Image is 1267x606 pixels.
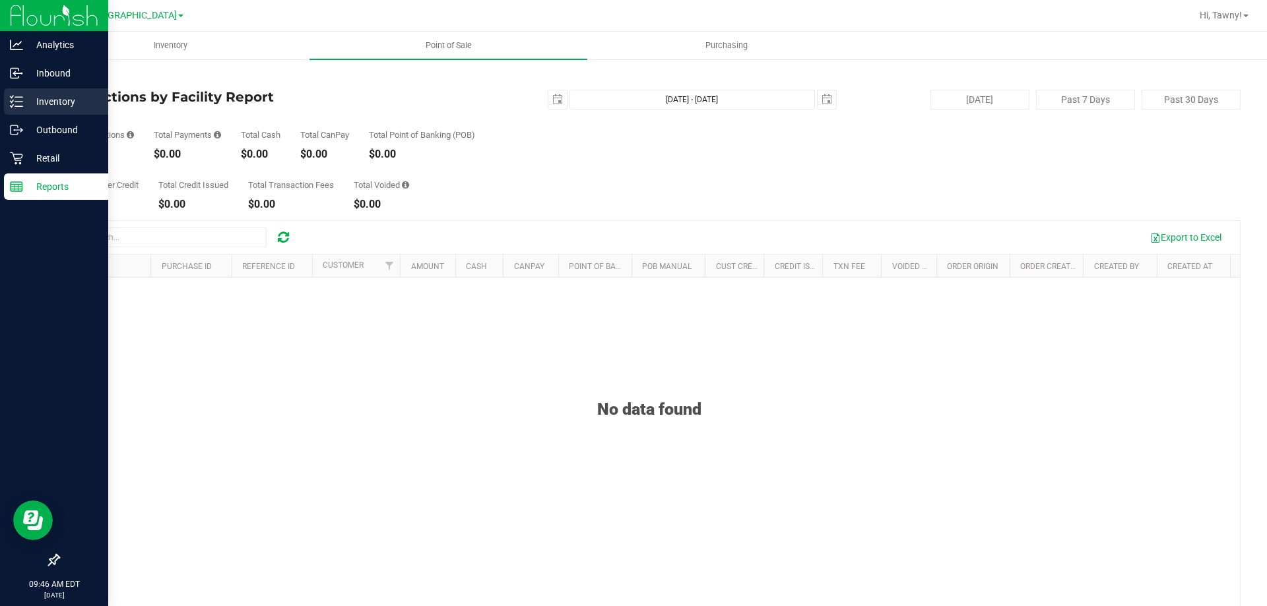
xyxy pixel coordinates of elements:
div: $0.00 [369,149,475,160]
p: 09:46 AM EDT [6,578,102,590]
button: Past 7 Days [1036,90,1135,109]
a: Inventory [32,32,309,59]
a: Point of Banking (POB) [569,262,663,271]
p: Analytics [23,37,102,53]
a: Txn Fee [833,262,865,271]
span: [GEOGRAPHIC_DATA] [86,10,177,21]
div: Total Credit Issued [158,181,228,189]
inline-svg: Retail [10,152,23,165]
span: select [818,90,836,109]
a: Order Created By [1020,262,1091,271]
a: Customer [323,260,364,270]
a: Created By [1094,262,1139,271]
inline-svg: Outbound [10,123,23,136]
div: Total CanPay [300,131,349,139]
span: Purchasing [688,40,765,51]
a: Voided Payment [892,262,958,271]
span: Point of Sale [408,40,490,51]
p: Outbound [23,122,102,138]
a: Filter [378,255,400,277]
div: $0.00 [248,199,334,210]
a: Purchase ID [162,262,212,271]
button: Export to Excel [1142,226,1230,249]
a: Purchasing [587,32,865,59]
a: CanPay [514,262,544,271]
h4: Transactions by Facility Report [58,90,452,104]
span: Hi, Tawny! [1200,10,1242,20]
a: Reference ID [242,262,295,271]
i: Sum of all voided payment transaction amounts, excluding tips and transaction fees. [402,181,409,189]
a: POB Manual [642,262,692,271]
div: $0.00 [300,149,349,160]
inline-svg: Inventory [10,95,23,108]
a: Cust Credit [716,262,764,271]
i: Count of all successful payment transactions, possibly including voids, refunds, and cash-back fr... [127,131,134,139]
span: Inventory [136,40,205,51]
a: Point of Sale [309,32,587,59]
inline-svg: Analytics [10,38,23,51]
button: [DATE] [930,90,1029,109]
div: Total Cash [241,131,280,139]
p: [DATE] [6,590,102,600]
p: Reports [23,179,102,195]
p: Inbound [23,65,102,81]
div: $0.00 [241,149,280,160]
inline-svg: Reports [10,180,23,193]
input: Search... [69,227,267,247]
a: Created At [1167,262,1212,271]
div: $0.00 [154,149,221,160]
i: Sum of all successful, non-voided payment transaction amounts, excluding tips and transaction fees. [214,131,221,139]
div: $0.00 [354,199,409,210]
inline-svg: Inbound [10,67,23,80]
a: Credit Issued [775,262,829,271]
div: Total Voided [354,181,409,189]
a: Amount [411,262,444,271]
div: Total Transaction Fees [248,181,334,189]
button: Past 30 Days [1142,90,1241,109]
a: Order Origin [947,262,998,271]
p: Retail [23,150,102,166]
div: Total Point of Banking (POB) [369,131,475,139]
div: $0.00 [158,199,228,210]
span: select [548,90,567,109]
a: Cash [466,262,487,271]
div: Total Payments [154,131,221,139]
iframe: Resource center [13,500,53,540]
div: No data found [59,367,1240,419]
p: Inventory [23,94,102,109]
